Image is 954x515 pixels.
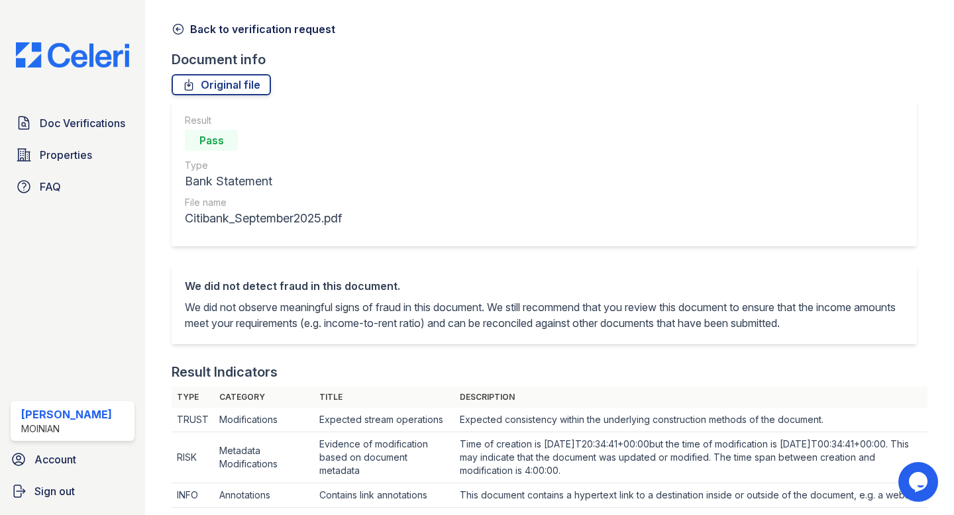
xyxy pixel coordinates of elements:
a: Account [5,446,140,473]
span: Account [34,451,76,467]
td: Metadata Modifications [214,432,314,483]
div: We did not detect fraud in this document. [185,278,904,294]
div: Document info [172,50,927,69]
div: Bank Statement [185,172,342,191]
th: Description [454,387,928,408]
a: Back to verification request [172,21,335,37]
td: Annotations [214,483,314,508]
td: Evidence of modification based on document metadata [314,432,454,483]
th: Title [314,387,454,408]
iframe: chat widget [898,462,941,502]
div: Moinian [21,422,112,436]
img: CE_Logo_Blue-a8612792a0a2168367f1c8372b55b34899dd931a85d93a1a3d3e32e68fde9ad4.png [5,42,140,68]
td: TRUST [172,408,214,432]
p: We did not observe meaningful signs of fraud in this document. We still recommend that you review... [185,299,904,331]
a: FAQ [11,173,134,200]
td: RISK [172,432,214,483]
td: Contains link annotations [314,483,454,508]
td: Modifications [214,408,314,432]
td: Expected stream operations [314,408,454,432]
div: File name [185,196,342,209]
td: Expected consistency within the underlying construction methods of the document. [454,408,928,432]
div: Result [185,114,342,127]
div: Citibank_September2025.pdf [185,209,342,228]
span: Doc Verifications [40,115,125,131]
span: FAQ [40,179,61,195]
td: INFO [172,483,214,508]
td: This document contains a hypertext link to a destination inside or outside of the document, e.g. ... [454,483,928,508]
a: Doc Verifications [11,110,134,136]
th: Type [172,387,214,408]
div: Result Indicators [172,363,278,381]
th: Category [214,387,314,408]
td: Time of creation is [DATE]T20:34:41+00:00but the time of modification is [DATE]T00:34:41+00:00. T... [454,432,928,483]
div: [PERSON_NAME] [21,406,112,422]
div: Type [185,159,342,172]
a: Properties [11,142,134,168]
span: Sign out [34,483,75,499]
a: Sign out [5,478,140,504]
span: Properties [40,147,92,163]
div: Pass [185,130,238,151]
a: Original file [172,74,271,95]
